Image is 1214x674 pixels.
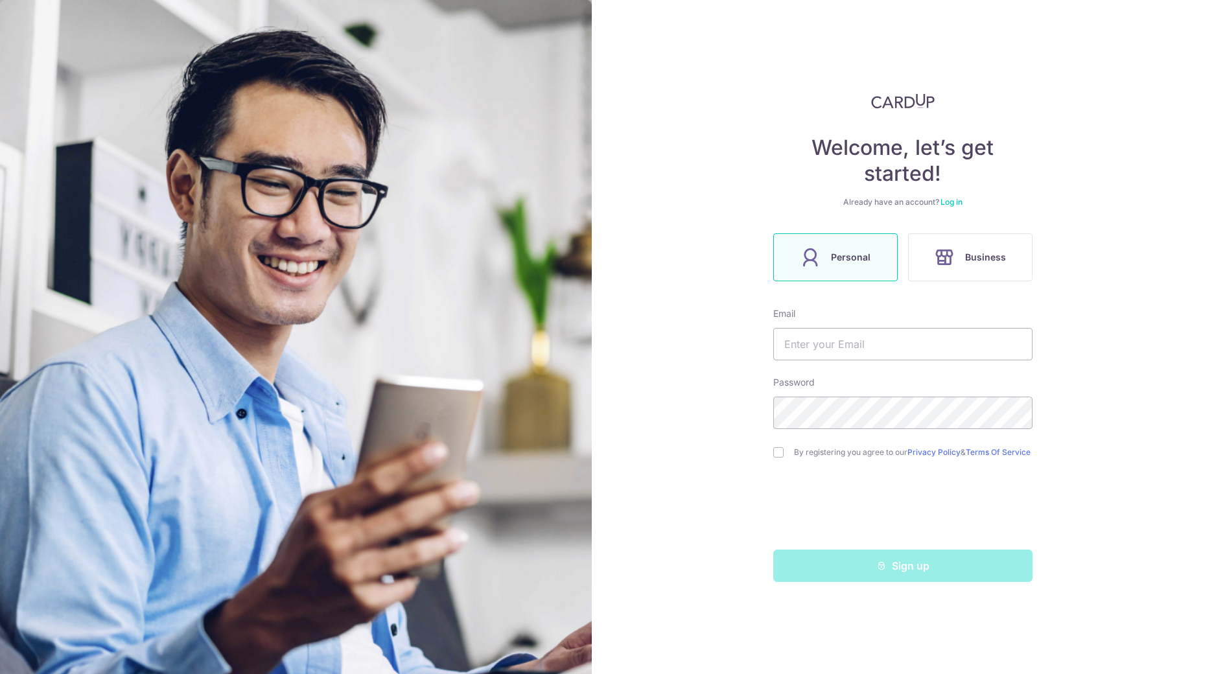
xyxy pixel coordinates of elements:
[773,376,815,389] label: Password
[871,93,935,109] img: CardUp Logo
[940,197,963,207] a: Log in
[773,328,1033,360] input: Enter your Email
[804,483,1001,534] iframe: reCAPTCHA
[966,447,1031,457] a: Terms Of Service
[965,250,1006,265] span: Business
[773,197,1033,207] div: Already have an account?
[773,135,1033,187] h4: Welcome, let’s get started!
[768,233,903,281] a: Personal
[831,250,870,265] span: Personal
[794,447,1033,458] label: By registering you agree to our &
[773,307,795,320] label: Email
[903,233,1038,281] a: Business
[907,447,961,457] a: Privacy Policy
